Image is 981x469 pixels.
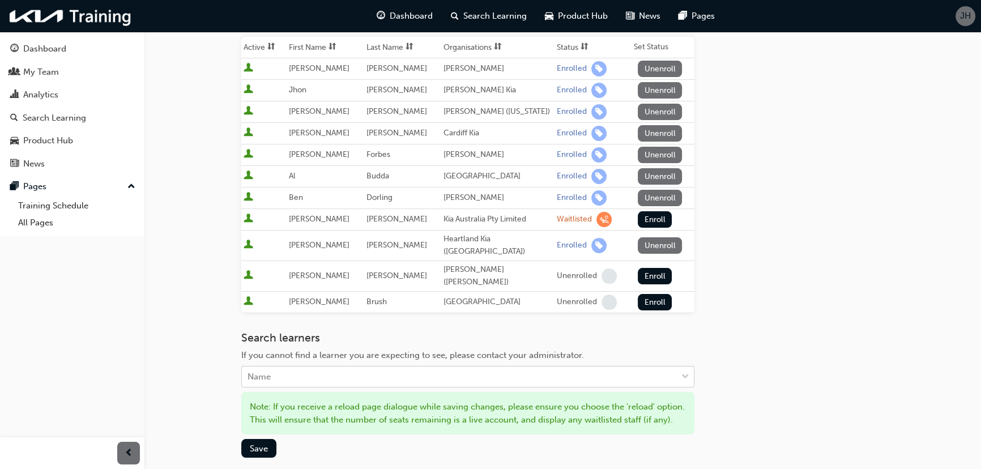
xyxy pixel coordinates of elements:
[960,10,971,23] span: JH
[5,108,140,129] a: Search Learning
[241,350,584,360] span: If you cannot find a learner you are expecting to see, please contact your administrator.
[602,268,617,284] span: learningRecordVerb_NONE-icon
[558,10,608,23] span: Product Hub
[638,104,682,120] button: Unenroll
[581,42,588,52] span: sorting-icon
[591,83,607,98] span: learningRecordVerb_ENROLL-icon
[289,171,296,181] span: Al
[602,295,617,310] span: learningRecordVerb_NONE-icon
[557,128,587,139] div: Enrolled
[23,66,59,79] div: My Team
[443,191,552,204] div: [PERSON_NAME]
[669,5,724,28] a: pages-iconPages
[10,182,19,192] span: pages-icon
[5,62,140,83] a: My Team
[23,88,58,101] div: Analytics
[267,42,275,52] span: sorting-icon
[443,148,552,161] div: [PERSON_NAME]
[10,67,19,78] span: people-icon
[638,237,682,254] button: Unenroll
[557,214,592,225] div: Waitlisted
[557,85,587,96] div: Enrolled
[6,5,136,28] img: kia-training
[5,39,140,59] a: Dashboard
[631,37,694,58] th: Set Status
[244,240,253,251] span: User is active
[289,271,349,280] span: [PERSON_NAME]
[366,193,393,202] span: Dorling
[250,444,268,454] span: Save
[244,296,253,308] span: User is active
[681,370,689,385] span: down-icon
[591,126,607,141] span: learningRecordVerb_ENROLL-icon
[329,42,336,52] span: sorting-icon
[557,193,587,203] div: Enrolled
[244,149,253,160] span: User is active
[289,63,349,73] span: [PERSON_NAME]
[23,134,73,147] div: Product Hub
[591,238,607,253] span: learningRecordVerb_ENROLL-icon
[638,190,682,206] button: Unenroll
[626,9,634,23] span: news-icon
[241,331,694,344] h3: Search learners
[638,125,682,142] button: Unenroll
[638,147,682,163] button: Unenroll
[443,233,552,258] div: Heartland Kia ([GEOGRAPHIC_DATA])
[366,128,427,138] span: [PERSON_NAME]
[443,213,552,226] div: Kia Australia Pty Limited
[638,268,672,284] button: Enroll
[241,439,276,458] button: Save
[591,190,607,206] span: learningRecordVerb_ENROLL-icon
[443,105,552,118] div: [PERSON_NAME] ([US_STATE])
[451,9,459,23] span: search-icon
[241,37,287,58] th: Toggle SortBy
[244,170,253,182] span: User is active
[23,157,45,170] div: News
[5,130,140,151] a: Product Hub
[244,106,253,117] span: User is active
[244,270,253,282] span: User is active
[463,10,527,23] span: Search Learning
[366,106,427,116] span: [PERSON_NAME]
[443,62,552,75] div: [PERSON_NAME]
[557,271,597,282] div: Unenrolled
[638,211,672,228] button: Enroll
[5,176,140,197] button: Pages
[289,297,349,306] span: [PERSON_NAME]
[377,9,385,23] span: guage-icon
[10,113,18,123] span: search-icon
[289,240,349,250] span: [PERSON_NAME]
[536,5,617,28] a: car-iconProduct Hub
[127,180,135,194] span: up-icon
[289,193,303,202] span: Ben
[10,90,19,100] span: chart-icon
[494,42,502,52] span: sorting-icon
[366,150,390,159] span: Forbes
[10,136,19,146] span: car-icon
[244,63,253,74] span: User is active
[5,36,140,176] button: DashboardMy TeamAnalyticsSearch LearningProduct HubNews
[366,214,427,224] span: [PERSON_NAME]
[639,10,660,23] span: News
[406,42,413,52] span: sorting-icon
[638,294,672,310] button: Enroll
[248,370,271,383] div: Name
[638,82,682,99] button: Unenroll
[287,37,364,58] th: Toggle SortBy
[557,106,587,117] div: Enrolled
[368,5,442,28] a: guage-iconDashboard
[443,263,552,289] div: [PERSON_NAME] ([PERSON_NAME])
[557,150,587,160] div: Enrolled
[596,212,612,227] span: learningRecordVerb_WAITLIST-icon
[443,170,552,183] div: [GEOGRAPHIC_DATA]
[591,169,607,184] span: learningRecordVerb_ENROLL-icon
[125,446,133,461] span: prev-icon
[441,37,555,58] th: Toggle SortBy
[679,9,687,23] span: pages-icon
[557,297,597,308] div: Unenrolled
[289,128,349,138] span: [PERSON_NAME]
[443,84,552,97] div: [PERSON_NAME] Kia
[23,42,66,56] div: Dashboard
